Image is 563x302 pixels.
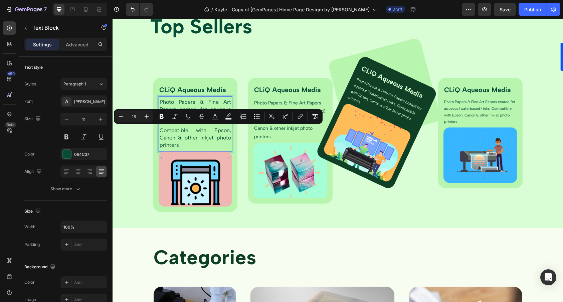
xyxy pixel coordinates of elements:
[24,183,107,195] button: Show more
[66,41,88,48] p: Advanced
[500,7,511,12] span: Save
[114,109,323,124] div: Editor contextual toolbar
[331,109,405,164] img: gempages_524722224448406336-00c6817b-fb82-4d6d-aa02-ab6917423c18.gif
[74,242,106,248] div: Add...
[332,65,404,77] p: CLiQ Aqueous Media
[113,19,563,302] iframe: Design area
[24,151,35,157] div: Color
[24,98,33,104] div: Font
[214,6,370,13] span: Kayle - Copy of [GemPages] Home Page Desigm by [PERSON_NAME]
[494,3,516,16] button: Save
[47,108,119,129] span: Compatible with Epson, Canon & other inkjet photo printers
[47,80,119,101] span: Photo Papers & Fine Art Papers coated for aqueous (waterbased) inks.
[46,133,120,188] img: gempages_524722224448406336-a8308e1f-34b2-4a04-97e5-48e14937cb7c.gif
[142,80,214,122] p: Photo Papers & Fine Art Papers coated for aqueous (waterbased) inks. Compatible with Epson, Canon...
[74,152,106,158] div: 064C37
[63,81,86,87] span: Paragraph 1
[24,279,35,285] div: Color
[126,3,153,16] div: Undo/Redo
[32,24,89,32] p: Text Block
[74,99,106,105] div: [PERSON_NAME]
[24,263,57,272] div: Background
[141,124,215,180] img: gempages_524722224448406336-b42b42e2-a979-49d7-8db9-66cf3100d931.gif
[209,83,300,165] img: gempages_524722224448406336-fa332298-46cd-43e3-a613-f3acdc022171.gif
[24,207,42,216] div: Size
[24,81,36,87] div: Styles
[47,65,119,77] p: CLiQ Aqueous Media
[332,80,404,106] p: Photo Papers & Fine Art Papers coated for aqueous (waterbased) inks. Compatible with Epson, Canon...
[540,269,556,285] div: Open Intercom Messenger
[5,122,16,127] div: Beta
[24,242,40,248] div: Padding
[41,221,420,257] p: Categories
[211,6,213,13] span: /
[33,41,52,48] p: Settings
[24,114,42,123] div: Size
[142,65,214,77] p: CLiQ Aqueous Media
[519,3,547,16] button: Publish
[61,221,107,233] input: Auto
[24,224,35,230] div: Width
[524,6,541,13] div: Publish
[247,44,317,85] p: CLiQ Aqueous Media
[234,57,311,112] p: Photo Papers & Fine Art Papers coated for aqueous (waterbased) inks. Compatible with Epson, Canon...
[74,280,106,286] div: Add...
[50,186,81,192] div: Show more
[24,64,43,70] div: Text style
[6,71,16,76] div: 450
[392,6,402,12] span: Draft
[24,167,43,176] div: Align
[46,79,120,131] div: Rich Text Editor. Editing area: main
[3,3,50,16] button: 7
[60,78,107,90] button: Paragraph 1
[44,5,47,13] p: 7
